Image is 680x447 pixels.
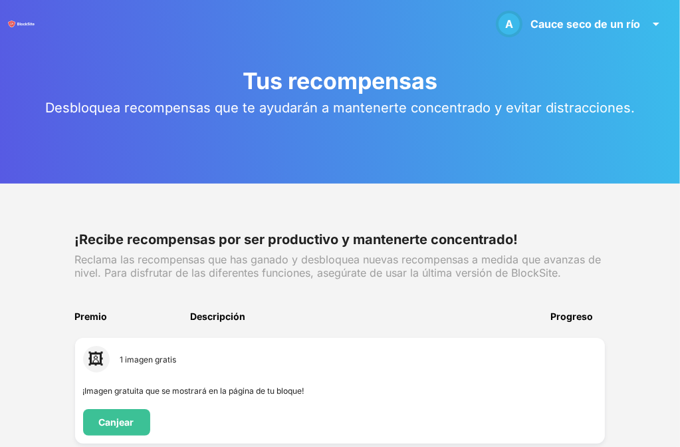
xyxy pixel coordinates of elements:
font: Desbloquea recompensas que te ayudarán a mantenerte concentrado y evitar distracciones. [45,100,635,116]
font: Canjear [99,416,134,428]
font: A [505,17,513,31]
font: 1 imagen gratis [120,355,177,365]
font: Reclama las recompensas que has ganado y desbloquea nuevas recompensas a medida que avanzas de ni... [75,253,602,279]
font: ¡Imagen gratuita que se mostrará en la página de tu bloque! [83,386,304,396]
font: Descripción [190,311,245,322]
font: Tus recompensas [243,67,437,94]
font: ¡Recibe recompensas por ser productivo y mantenerte concentrado! [75,231,518,247]
img: blocksite-icon.svg [8,11,35,37]
font: 🖼 [88,349,104,369]
font: Progreso [551,311,594,322]
font: Cauce seco de un río [530,17,640,31]
font: Premio [75,311,108,322]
